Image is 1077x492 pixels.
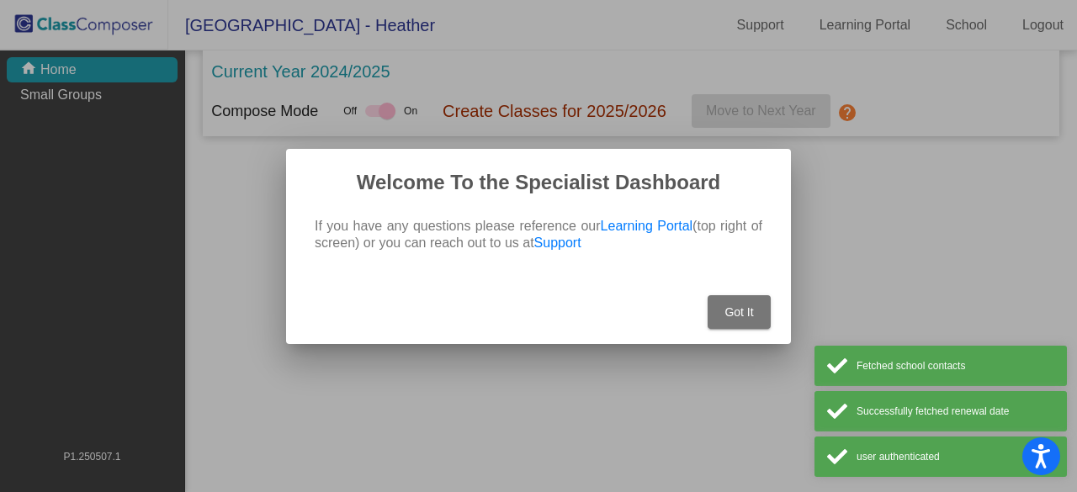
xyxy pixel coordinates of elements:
div: Successfully fetched renewal date [857,404,1054,419]
button: Got It [708,295,771,329]
a: Support [534,235,581,250]
div: Fetched school contacts [857,358,1054,373]
p: If you have any questions please reference our (top right of screen) or you can reach out to us at [315,218,762,251]
span: Got It [724,305,753,319]
a: Learning Portal [601,219,693,233]
div: user authenticated [857,449,1054,464]
h2: Welcome To the Specialist Dashboard [306,169,771,196]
